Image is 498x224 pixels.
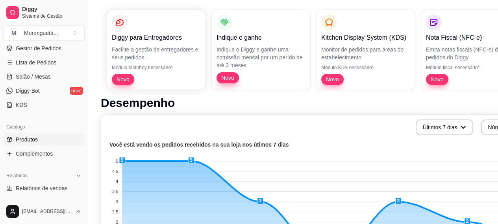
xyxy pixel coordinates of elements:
span: Diggy [22,6,81,13]
tspan: 3.5 [112,189,118,194]
tspan: 4.5 [112,169,118,174]
tspan: 2.5 [112,209,118,214]
a: Complementos [3,147,85,160]
button: Diggy para EntregadoresFacilite a gestão de entregadores e seus pedidos.Módulo Motoboy necessário... [107,10,205,90]
button: [EMAIL_ADDRESS][DOMAIN_NAME] [3,202,85,221]
button: Select a team [3,25,85,41]
tspan: 3 [116,199,118,204]
span: Diggy Bot [16,87,40,95]
a: KDS [3,99,85,111]
span: Novo [323,75,342,83]
p: Kitchen Display System (KDS) [321,33,410,42]
a: Relatórios de vendas [3,182,85,195]
p: Módulo Motoboy necessário* [112,64,201,71]
a: Gestor de Pedidos [3,42,85,55]
span: [EMAIL_ADDRESS][DOMAIN_NAME] [22,208,72,215]
button: Kitchen Display System (KDS)Monitor de pedidos para áreas do estabelecimentoMódulo KDS necessário... [317,10,415,90]
span: Novo [428,75,447,83]
span: Produtos [16,136,38,143]
span: Novo [113,75,133,83]
div: Catálogo [3,121,85,133]
tspan: 5 [116,159,118,163]
span: M [10,29,18,37]
p: Facilite a gestão de entregadores e seus pedidos. [112,46,201,61]
span: Sistema de Gestão [22,13,81,19]
p: Monitor de pedidos para áreas do estabelecimento [321,46,410,61]
button: Indique e ganheIndique o Diggy e ganhe uma comissão mensal por um perído de até 3 mesesNovo [212,10,310,90]
span: Relatórios [6,173,28,179]
span: Gestor de Pedidos [16,44,61,52]
p: Módulo KDS necessário* [321,64,410,71]
span: Salão / Mesas [16,73,51,81]
span: Novo [218,74,237,82]
a: DiggySistema de Gestão [3,3,85,22]
div: Moronguetá ... [24,29,58,37]
p: Diggy para Entregadores [112,33,201,42]
a: Lista de Pedidos [3,56,85,69]
span: Lista de Pedidos [16,59,57,66]
span: Complementos [16,150,53,158]
p: Indique e ganhe [217,33,305,42]
text: Você está vendo os pedidos recebidos na sua loja nos útimos 7 dias [109,141,289,148]
span: KDS [16,101,27,109]
a: Diggy Botnovo [3,84,85,97]
button: Últimos 7 dias [416,119,473,135]
p: Indique o Diggy e ganhe uma comissão mensal por um perído de até 3 meses [217,46,305,69]
a: Relatório de clientes [3,196,85,209]
a: Produtos [3,133,85,146]
tspan: 4 [116,179,118,184]
span: Relatórios de vendas [16,184,68,192]
a: Salão / Mesas [3,70,85,83]
span: Relatório de clientes [16,198,66,206]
